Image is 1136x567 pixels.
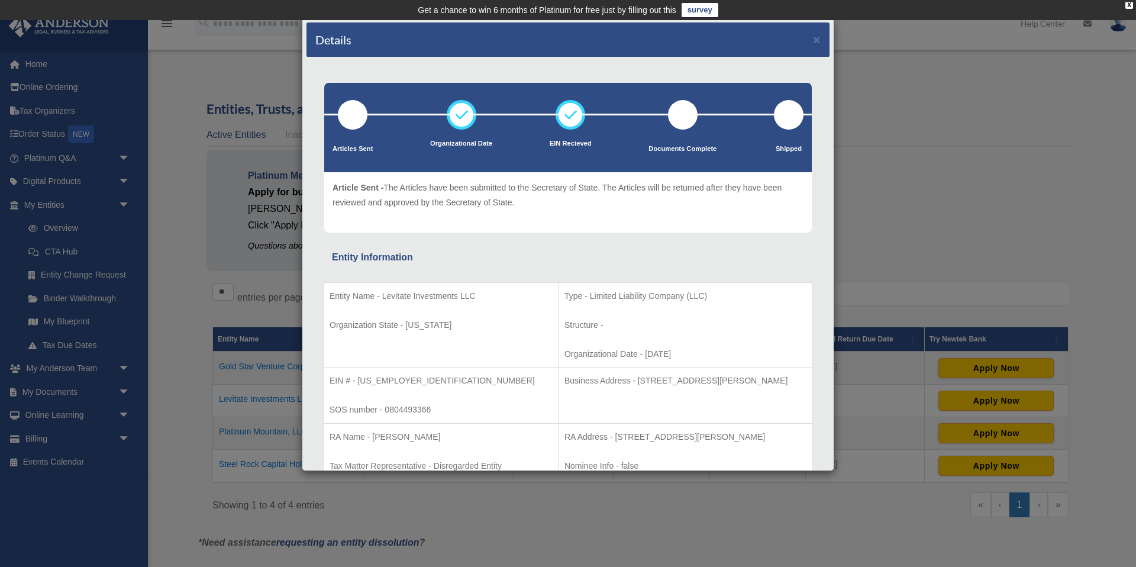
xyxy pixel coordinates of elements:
p: Organization State - [US_STATE] [330,318,552,333]
p: EIN Recieved [550,138,592,150]
p: Nominee Info - false [564,459,806,473]
h4: Details [315,31,351,48]
p: Tax Matter Representative - Disregarded Entity [330,459,552,473]
p: The Articles have been submitted to the Secretary of State. The Articles will be returned after t... [333,181,803,210]
a: survey [682,3,718,17]
p: Type - Limited Liability Company (LLC) [564,289,806,304]
p: Organizational Date [430,138,492,150]
p: Structure - [564,318,806,333]
p: Business Address - [STREET_ADDRESS][PERSON_NAME] [564,373,806,388]
p: RA Name - [PERSON_NAME] [330,430,552,444]
button: × [813,33,821,46]
p: Organizational Date - [DATE] [564,347,806,362]
div: close [1125,2,1133,9]
p: RA Address - [STREET_ADDRESS][PERSON_NAME] [564,430,806,444]
p: EIN # - [US_EMPLOYER_IDENTIFICATION_NUMBER] [330,373,552,388]
p: Documents Complete [648,143,717,155]
p: Articles Sent [333,143,373,155]
div: Entity Information [332,249,804,266]
div: Get a chance to win 6 months of Platinum for free just by filling out this [418,3,676,17]
p: Entity Name - Levitate Investments LLC [330,289,552,304]
p: SOS number - 0804493366 [330,402,552,417]
p: Shipped [774,143,803,155]
span: Article Sent - [333,183,383,192]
